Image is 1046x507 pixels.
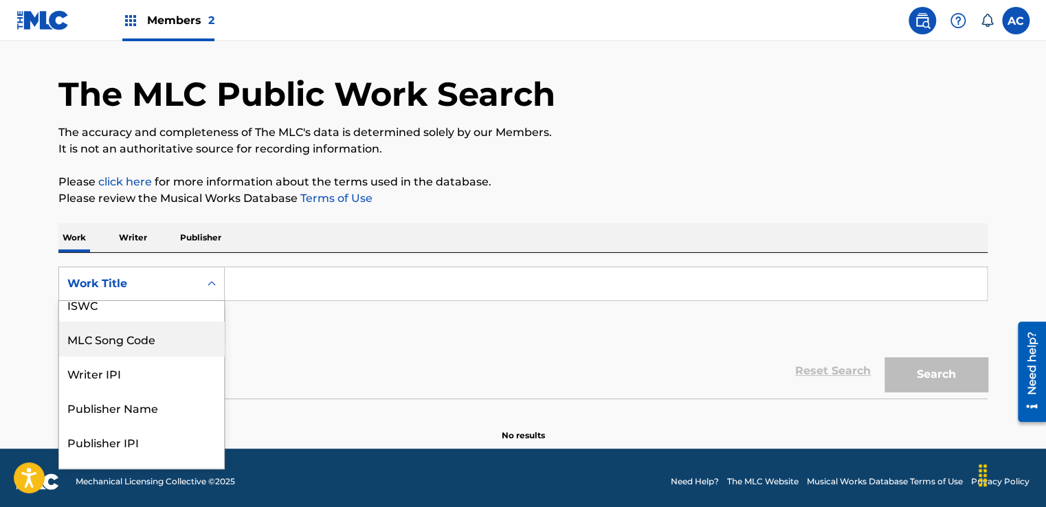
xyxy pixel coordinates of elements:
a: Need Help? [671,475,719,488]
div: Help [944,7,972,34]
span: 2 [208,14,214,27]
div: User Menu [1002,7,1030,34]
p: The accuracy and completeness of The MLC's data is determined solely by our Members. [58,124,988,141]
span: Members [147,12,214,28]
p: Writer [115,223,151,252]
div: Publisher IPI [59,425,224,459]
iframe: Resource Center [1008,317,1046,427]
p: Work [58,223,90,252]
iframe: Chat Widget [977,441,1046,507]
img: Top Rightsholders [122,12,139,29]
img: search [914,12,931,29]
a: click here [98,175,152,188]
div: MLC Publisher Number [59,459,224,493]
p: It is not an authoritative source for recording information. [58,141,988,157]
img: help [950,12,966,29]
div: Publisher Name [59,390,224,425]
div: Notifications [980,14,994,27]
img: MLC Logo [16,10,69,30]
a: Privacy Policy [971,475,1030,488]
div: MLC Song Code [59,322,224,356]
div: Drag [972,455,994,496]
h1: The MLC Public Work Search [58,74,555,115]
div: Work Title [67,275,191,292]
p: Please for more information about the terms used in the database. [58,174,988,190]
span: Mechanical Licensing Collective © 2025 [76,475,235,488]
form: Search Form [58,267,988,398]
div: Writer IPI [59,356,224,390]
a: Public Search [909,7,936,34]
a: Terms of Use [298,192,372,205]
p: Publisher [176,223,225,252]
p: Please review the Musical Works Database [58,190,988,207]
div: ISWC [59,287,224,322]
a: The MLC Website [727,475,799,488]
a: Musical Works Database Terms of Use [807,475,963,488]
p: No results [502,413,545,442]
